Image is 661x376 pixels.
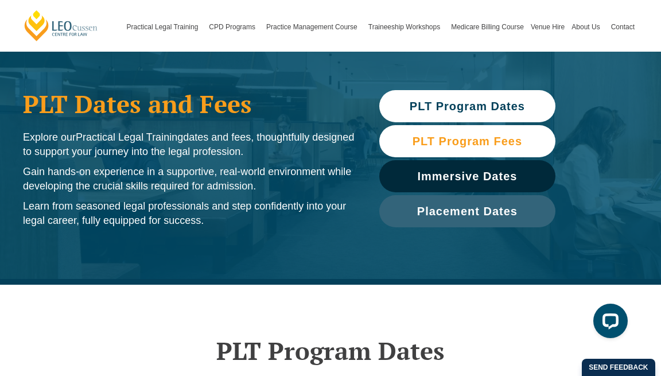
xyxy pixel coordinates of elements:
[23,90,356,118] h1: PLT Dates and Fees
[410,100,525,112] span: PLT Program Dates
[263,2,365,52] a: Practice Management Course
[413,135,522,147] span: PLT Program Fees
[379,125,556,157] a: PLT Program Fees
[123,2,206,52] a: Practical Legal Training
[527,2,568,52] a: Venue Hire
[448,2,527,52] a: Medicare Billing Course
[379,195,556,227] a: Placement Dates
[23,165,356,193] p: Gain hands-on experience in a supportive, real-world environment while developing the crucial ski...
[584,299,632,347] iframe: LiveChat chat widget
[417,170,517,182] span: Immersive Dates
[608,2,638,52] a: Contact
[417,206,518,217] span: Placement Dates
[76,131,183,143] span: Practical Legal Training
[23,199,356,228] p: Learn from seasoned legal professionals and step confidently into your legal career, fully equipp...
[379,90,556,122] a: PLT Program Dates
[365,2,448,52] a: Traineeship Workshops
[11,336,650,365] h2: PLT Program Dates
[379,160,556,192] a: Immersive Dates
[23,9,99,42] a: [PERSON_NAME] Centre for Law
[23,130,356,159] p: Explore our dates and fees, thoughtfully designed to support your journey into the legal profession.
[205,2,263,52] a: CPD Programs
[568,2,607,52] a: About Us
